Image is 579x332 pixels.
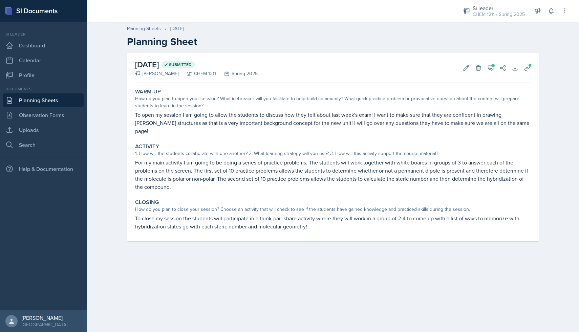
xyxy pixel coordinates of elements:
[170,25,184,32] div: [DATE]
[135,150,531,157] div: 1. How will the students collaborate with one another? 2. What learning strategy will you use? 3....
[3,108,84,122] a: Observation Forms
[135,158,531,191] p: For my main activity I am going to be doing a series of practice problems. The students will work...
[3,31,84,37] div: Si leader
[127,25,161,32] a: Planning Sheets
[216,70,258,77] div: Spring 2025
[3,162,84,176] div: Help & Documentation
[135,111,531,135] p: To open my session I am going to allow the students to discuss how they felt about last week's ex...
[135,214,531,230] p: To close my session the students will participate in a think-pair-share activity where they will ...
[473,4,525,12] div: Si leader
[178,70,216,77] div: CHEM 1211
[3,123,84,137] a: Uploads
[473,11,525,18] div: CHEM 1211 / Spring 2025
[135,206,531,213] div: How do you plan to close your session? Choose an activity that will check to see if the students ...
[3,138,84,152] a: Search
[135,199,159,206] label: Closing
[169,62,192,67] span: Submitted
[22,321,67,328] div: [GEOGRAPHIC_DATA]
[135,59,258,71] h2: [DATE]
[135,95,531,109] div: How do you plan to open your session? What icebreaker will you facilitate to help build community...
[135,70,178,77] div: [PERSON_NAME]
[3,93,84,107] a: Planning Sheets
[22,314,67,321] div: [PERSON_NAME]
[127,36,539,48] h2: Planning Sheet
[3,68,84,82] a: Profile
[3,53,84,67] a: Calendar
[3,39,84,52] a: Dashboard
[135,88,161,95] label: Warm-Up
[135,143,159,150] label: Activity
[3,86,84,92] div: Documents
